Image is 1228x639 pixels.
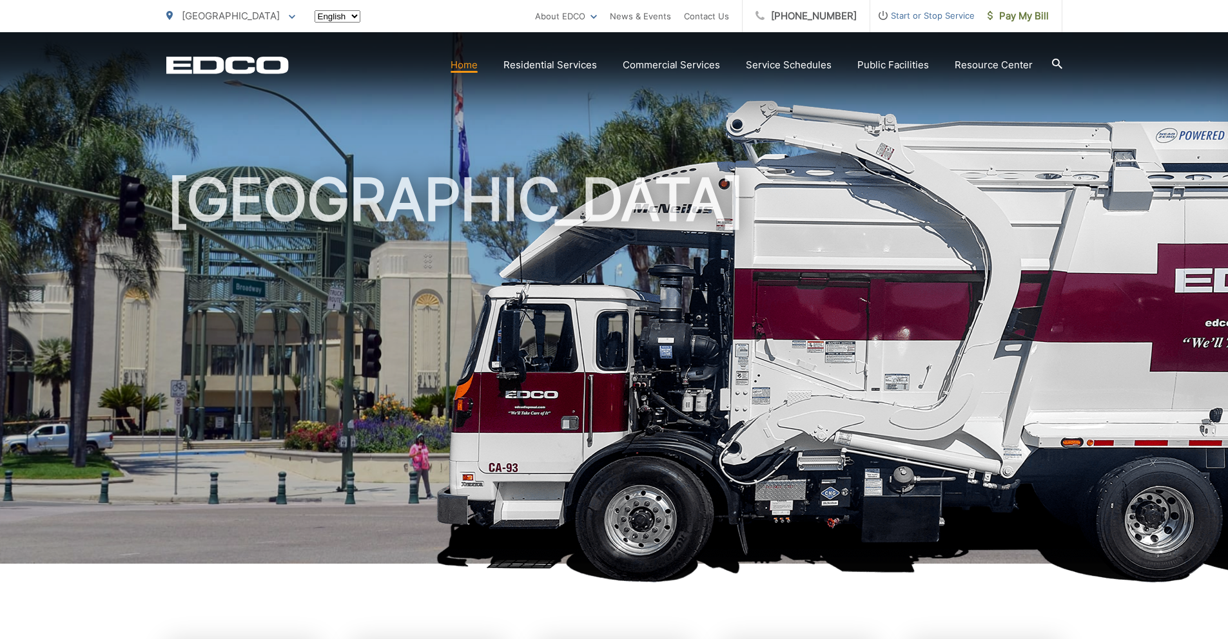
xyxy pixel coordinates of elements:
h1: [GEOGRAPHIC_DATA] [166,167,1062,575]
a: Resource Center [955,57,1033,73]
span: [GEOGRAPHIC_DATA] [182,10,280,22]
a: Home [451,57,478,73]
a: Service Schedules [746,57,832,73]
a: EDCD logo. Return to the homepage. [166,56,289,74]
span: Pay My Bill [988,8,1049,24]
select: Select a language [315,10,360,23]
a: Commercial Services [623,57,720,73]
a: Residential Services [503,57,597,73]
a: About EDCO [535,8,597,24]
a: News & Events [610,8,671,24]
a: Contact Us [684,8,729,24]
a: Public Facilities [857,57,929,73]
